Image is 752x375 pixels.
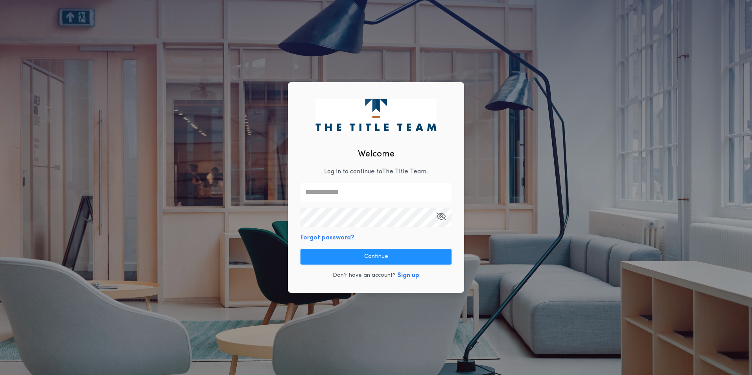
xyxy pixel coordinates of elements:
[358,148,394,161] h2: Welcome
[333,272,396,279] p: Don't have an account?
[324,167,428,176] p: Log in to continue to The Title Team .
[315,99,436,131] img: logo
[397,271,419,280] button: Sign up
[300,233,354,243] button: Forgot password?
[300,249,452,265] button: Continue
